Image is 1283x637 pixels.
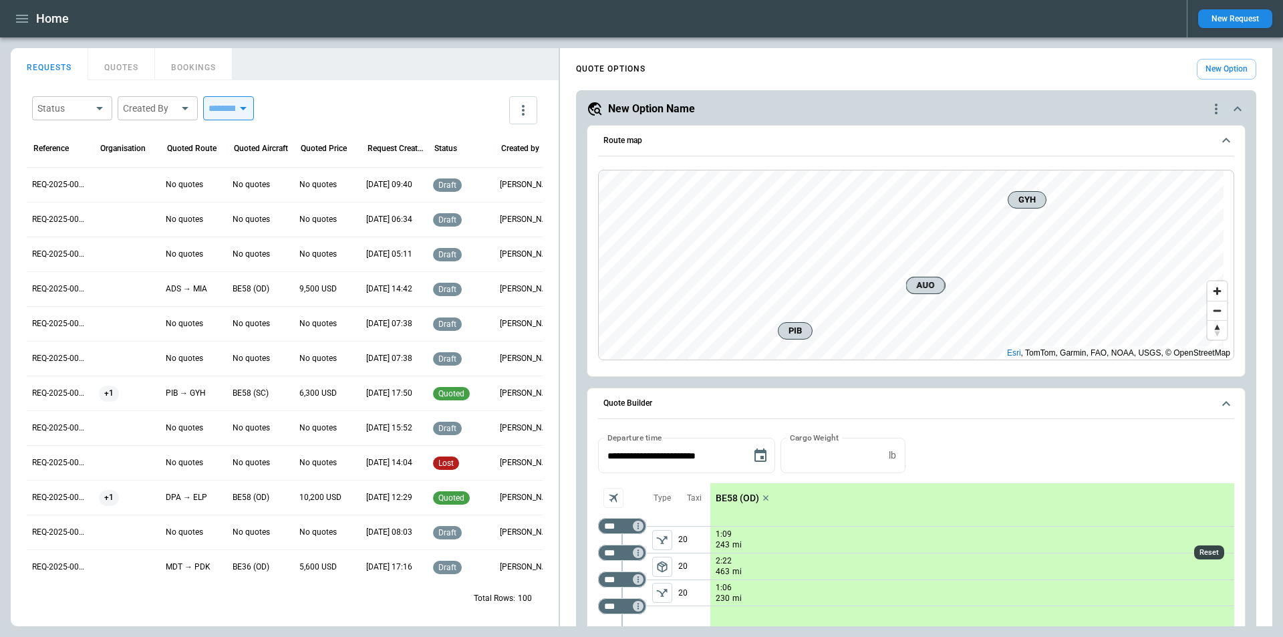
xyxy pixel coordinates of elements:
[299,527,337,538] p: No quotes
[436,389,467,398] span: quoted
[656,560,669,574] span: package_2
[234,144,288,153] div: Quoted Aircraft
[37,102,91,115] div: Status
[32,283,88,295] p: REQ-2025-000261
[99,481,119,515] span: +1
[32,457,88,469] p: REQ-2025-000256
[32,492,88,503] p: REQ-2025-000255
[436,563,459,572] span: draft
[436,285,459,294] span: draft
[1208,101,1224,117] div: quote-option-actions
[436,354,459,364] span: draft
[678,580,710,606] p: 20
[501,144,539,153] div: Created by
[790,432,839,443] label: Cargo Weight
[32,214,88,225] p: REQ-2025-000263
[436,180,459,190] span: draft
[598,545,646,561] div: Not found
[366,249,412,260] p: 08/27/2025 05:11
[166,214,203,225] p: No quotes
[500,214,556,225] p: George O'Bryan
[716,583,732,593] p: 1:06
[32,388,88,399] p: REQ-2025-000258
[1207,320,1227,340] button: Reset bearing to north
[166,527,203,538] p: No quotes
[1198,9,1272,28] button: New Request
[233,388,269,399] p: BE58 (SC)
[436,320,459,329] span: draft
[167,144,217,153] div: Quoted Route
[366,457,412,469] p: 08/22/2025 14:04
[500,283,556,295] p: Allen Maki
[233,214,270,225] p: No quotes
[678,553,710,580] p: 20
[603,136,642,145] h6: Route map
[436,215,459,225] span: draft
[500,249,556,260] p: George O'Bryan
[598,170,1234,361] div: Route map
[598,518,646,534] div: Not found
[500,422,556,434] p: Ben Gundermann
[299,561,337,573] p: 5,600 USD
[747,442,774,469] button: Choose date, selected date is Aug 31, 2025
[607,432,662,443] label: Departure time
[99,376,119,410] span: +1
[368,144,424,153] div: Request Created At (UTC-05:00)
[500,318,556,330] p: George O'Bryan
[1207,281,1227,301] button: Zoom in
[652,557,672,577] button: left aligned
[500,353,556,364] p: George O'Bryan
[166,492,207,503] p: DPA → ELP
[598,126,1234,156] button: Route map
[233,249,270,260] p: No quotes
[366,527,412,538] p: 08/22/2025 08:03
[716,493,759,504] p: BE58 (OD)
[1007,346,1230,360] div: , TomTom, Garmin, FAO, NOAA, USGS, © OpenStreetMap
[32,353,88,364] p: REQ-2025-000259
[233,422,270,434] p: No quotes
[474,593,515,604] p: Total Rows:
[166,561,210,573] p: MDT → PDK
[166,249,203,260] p: No quotes
[88,48,155,80] button: QUOTES
[233,561,269,573] p: BE36 (OD)
[784,324,807,338] span: PIB
[366,318,412,330] p: 08/26/2025 07:38
[233,527,270,538] p: No quotes
[599,170,1224,360] canvas: Map
[32,249,88,260] p: REQ-2025-000262
[732,539,742,551] p: mi
[155,48,233,80] button: BOOKINGS
[1014,193,1040,207] span: GYH
[299,318,337,330] p: No quotes
[166,457,203,469] p: No quotes
[166,422,203,434] p: No quotes
[608,102,695,116] h5: New Option Name
[678,527,710,553] p: 20
[1194,545,1224,559] div: Reset
[436,459,456,468] span: lost
[299,388,337,399] p: 6,300 USD
[366,214,412,225] p: 08/27/2025 06:34
[33,144,69,153] div: Reference
[11,48,88,80] button: REQUESTS
[716,566,730,578] p: 463
[32,527,88,538] p: REQ-2025-000254
[299,249,337,260] p: No quotes
[1007,348,1021,358] a: Esri
[716,539,730,551] p: 243
[509,96,537,124] button: more
[299,353,337,364] p: No quotes
[598,571,646,588] div: Too short
[32,318,88,330] p: REQ-2025-000260
[32,561,88,573] p: REQ-2025-000253
[652,557,672,577] span: Type of sector
[518,593,532,604] p: 100
[299,179,337,190] p: No quotes
[587,101,1246,117] button: New Option Namequote-option-actions
[434,144,457,153] div: Status
[912,279,940,292] span: AUO
[299,457,337,469] p: No quotes
[100,144,146,153] div: Organisation
[166,388,206,399] p: PIB → GYH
